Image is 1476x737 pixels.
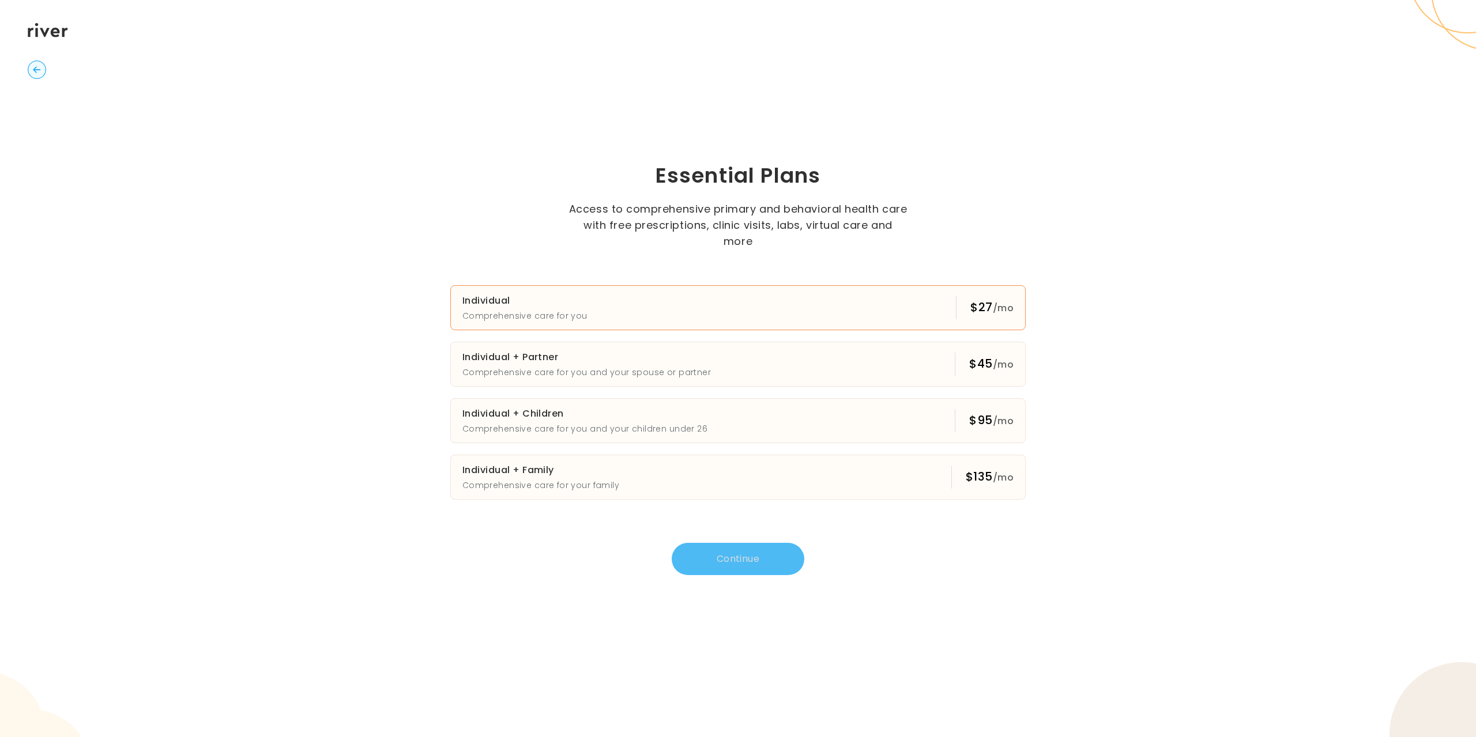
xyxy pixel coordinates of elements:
[969,356,1014,373] div: $45
[378,162,1098,190] h1: Essential Plans
[966,468,1014,486] div: $135
[450,342,1026,387] button: Individual + PartnerComprehensive care for you and your spouse or partner$45/mo
[969,412,1014,429] div: $95
[970,299,1014,316] div: $27
[462,349,711,365] h3: Individual + Partner
[993,301,1014,315] span: /mo
[568,201,908,250] p: Access to comprehensive primary and behavioral health care with free prescriptions, clinic visits...
[462,309,588,323] p: Comprehensive care for you
[450,285,1026,330] button: IndividualComprehensive care for you$27/mo
[993,414,1014,428] span: /mo
[672,543,804,575] button: Continue
[450,398,1026,443] button: Individual + ChildrenComprehensive care for you and your children under 26$95/mo
[993,471,1014,484] span: /mo
[993,358,1014,371] span: /mo
[450,455,1026,500] button: Individual + FamilyComprehensive care for your family$135/mo
[462,478,619,492] p: Comprehensive care for your family
[462,406,707,422] h3: Individual + Children
[462,462,619,478] h3: Individual + Family
[462,365,711,379] p: Comprehensive care for you and your spouse or partner
[462,422,707,436] p: Comprehensive care for you and your children under 26
[462,293,588,309] h3: Individual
